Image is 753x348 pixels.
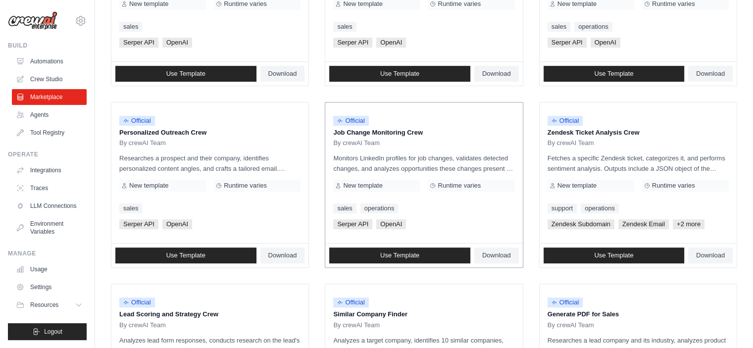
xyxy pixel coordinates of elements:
a: Use Template [544,66,685,82]
span: Serper API [119,219,158,229]
span: By crewAI Team [333,321,380,329]
a: support [548,203,577,213]
p: Zendesk Ticket Analysis Crew [548,128,729,138]
span: Runtime varies [438,182,481,190]
div: Build [8,42,87,50]
span: Official [548,298,583,307]
p: Monitors LinkedIn profiles for job changes, validates detected changes, and analyzes opportunitie... [333,153,514,174]
p: Fetches a specific Zendesk ticket, categorizes it, and performs sentiment analysis. Outputs inclu... [548,153,729,174]
a: Use Template [115,66,256,82]
span: Use Template [166,251,205,259]
p: Researches a prospect and their company, identifies personalized content angles, and crafts a tai... [119,153,301,174]
p: Lead Scoring and Strategy Crew [119,309,301,319]
a: sales [548,22,570,32]
span: New template [343,182,382,190]
a: operations [581,203,619,213]
span: Serper API [333,38,372,48]
span: Serper API [333,219,372,229]
span: Official [119,116,155,126]
p: Personalized Outreach Crew [119,128,301,138]
div: Manage [8,249,87,257]
span: Logout [44,328,62,336]
a: Use Template [544,248,685,263]
a: Tool Registry [12,125,87,141]
span: OpenAI [376,219,406,229]
span: Serper API [548,38,587,48]
span: OpenAI [162,38,192,48]
a: Download [474,248,519,263]
span: By crewAI Team [119,321,166,329]
a: LLM Connections [12,198,87,214]
p: Similar Company Finder [333,309,514,319]
p: Job Change Monitoring Crew [333,128,514,138]
span: Runtime varies [224,182,267,190]
a: sales [333,22,356,32]
span: OpenAI [591,38,620,48]
span: Zendesk Subdomain [548,219,614,229]
span: By crewAI Team [333,139,380,147]
a: operations [574,22,612,32]
a: Crew Studio [12,71,87,87]
span: +2 more [673,219,704,229]
a: Download [688,66,733,82]
a: Download [260,66,305,82]
span: Download [482,251,511,259]
span: Runtime varies [652,182,695,190]
a: Download [474,66,519,82]
span: By crewAI Team [548,321,594,329]
span: Official [333,298,369,307]
a: Environment Variables [12,216,87,240]
a: Automations [12,53,87,69]
span: Use Template [594,70,633,78]
span: By crewAI Team [548,139,594,147]
a: Download [260,248,305,263]
a: Usage [12,261,87,277]
span: Official [333,116,369,126]
span: Zendesk Email [618,219,669,229]
span: Download [268,70,297,78]
a: Use Template [329,66,470,82]
button: Logout [8,323,87,340]
span: Serper API [119,38,158,48]
a: Use Template [115,248,256,263]
span: By crewAI Team [119,139,166,147]
span: Official [548,116,583,126]
span: Use Template [380,70,419,78]
a: Settings [12,279,87,295]
span: OpenAI [162,219,192,229]
span: Download [482,70,511,78]
span: OpenAI [376,38,406,48]
span: New template [557,182,597,190]
span: Use Template [594,251,633,259]
a: Agents [12,107,87,123]
a: Integrations [12,162,87,178]
div: Operate [8,150,87,158]
a: operations [360,203,399,213]
span: Resources [30,301,58,309]
span: Use Template [166,70,205,78]
span: New template [129,182,168,190]
a: Traces [12,180,87,196]
a: sales [119,203,142,213]
img: Logo [8,11,57,30]
span: Download [268,251,297,259]
p: Generate PDF for Sales [548,309,729,319]
span: Download [696,251,725,259]
span: Official [119,298,155,307]
span: Use Template [380,251,419,259]
a: Marketplace [12,89,87,105]
a: Download [688,248,733,263]
a: sales [333,203,356,213]
a: Use Template [329,248,470,263]
button: Resources [12,297,87,313]
span: Download [696,70,725,78]
a: sales [119,22,142,32]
